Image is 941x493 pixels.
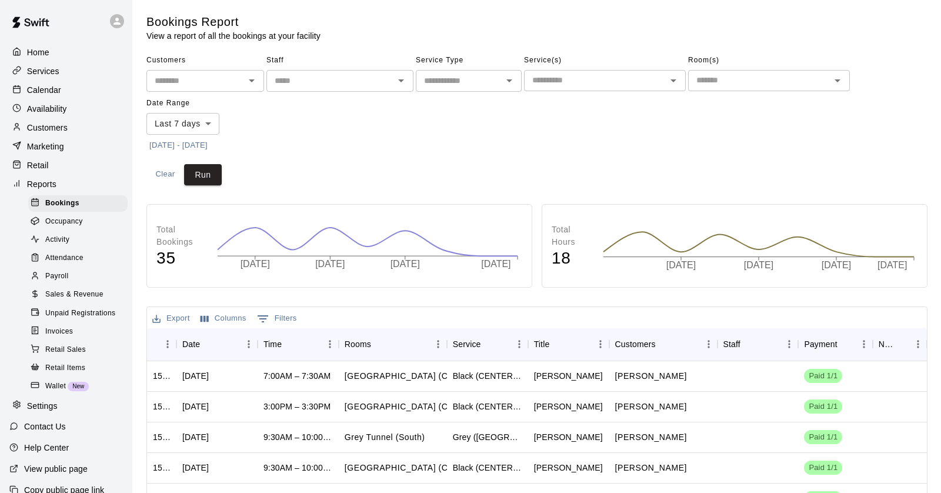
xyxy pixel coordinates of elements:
[453,328,481,361] div: Service
[156,248,205,269] h4: 35
[45,362,85,374] span: Retail Items
[153,401,171,412] div: 1504107
[182,328,200,361] div: Date
[28,342,128,358] div: Retail Sales
[28,232,128,248] div: Activity
[877,260,907,270] tspan: [DATE]
[28,305,128,322] div: Unpaid Registrations
[27,46,49,58] p: Home
[345,370,472,382] p: Black Tunnel (Center)
[266,51,413,70] span: Staff
[149,309,193,328] button: Export
[9,138,123,155] a: Marketing
[146,14,321,30] h5: Bookings Report
[153,336,169,352] button: Sort
[615,431,687,444] p: Everett Stiffler
[592,335,609,353] button: Menu
[615,328,656,361] div: Customers
[873,328,927,361] div: Notes
[391,259,421,269] tspan: [DATE]
[45,234,69,246] span: Activity
[9,100,123,118] a: Availability
[263,328,282,361] div: Time
[804,401,842,412] span: Paid 1/1
[416,51,522,70] span: Service Type
[798,328,872,361] div: Payment
[393,72,409,89] button: Open
[28,304,132,322] a: Unpaid Registrations
[182,370,209,382] div: Thu, Oct 09, 2025
[28,286,132,304] a: Sales & Revenue
[821,260,850,270] tspan: [DATE]
[45,271,68,282] span: Payroll
[243,72,260,89] button: Open
[176,328,258,361] div: Date
[879,328,893,361] div: Notes
[156,224,205,248] p: Total Bookings
[263,462,333,474] div: 9:30AM – 10:00AM
[700,335,718,353] button: Menu
[501,72,518,89] button: Open
[28,194,132,212] a: Bookings
[534,462,603,474] div: Kristen Stiffler
[9,175,123,193] div: Reports
[147,328,176,361] div: ID
[200,336,216,352] button: Sort
[9,119,123,136] a: Customers
[28,324,128,340] div: Invoices
[345,431,425,444] p: Grey Tunnel (South)
[718,328,799,361] div: Staff
[68,383,89,389] span: New
[28,359,132,377] a: Retail Items
[240,335,258,353] button: Menu
[182,431,209,443] div: Wed, Oct 08, 2025
[339,328,447,361] div: Rooms
[24,463,88,475] p: View public page
[9,62,123,80] a: Services
[146,94,249,113] span: Date Range
[263,401,331,412] div: 3:00PM – 3:30PM
[159,335,176,353] button: Menu
[182,401,209,412] div: Wed, Oct 08, 2025
[45,308,115,319] span: Unpaid Registrations
[9,44,123,61] div: Home
[534,401,603,412] div: Christi Lowry
[28,249,132,268] a: Attendance
[146,164,184,186] button: Clear
[615,462,687,474] p: Everett Stiffler
[241,259,270,269] tspan: [DATE]
[9,397,123,415] a: Settings
[146,30,321,42] p: View a report of all the bookings at your facility
[45,289,104,301] span: Sales & Revenue
[804,328,837,361] div: Payment
[45,344,86,356] span: Retail Sales
[524,51,686,70] span: Service(s)
[28,231,132,249] a: Activity
[345,462,472,474] p: Black Tunnel (Center)
[45,381,66,392] span: Wallet
[829,72,846,89] button: Open
[345,328,371,361] div: Rooms
[27,84,61,96] p: Calendar
[855,335,873,353] button: Menu
[804,371,842,382] span: Paid 1/1
[24,421,66,432] p: Contact Us
[24,442,69,454] p: Help Center
[28,378,128,395] div: WalletNew
[549,336,566,352] button: Sort
[453,370,522,382] div: Black (CENTER) Tunnel Rental
[27,103,67,115] p: Availability
[893,336,909,352] button: Sort
[28,268,132,286] a: Payroll
[28,250,128,267] div: Attendance
[447,328,528,361] div: Service
[371,336,388,352] button: Sort
[429,335,447,353] button: Menu
[45,252,84,264] span: Attendance
[27,400,58,412] p: Settings
[804,432,842,443] span: Paid 1/1
[153,431,171,443] div: 1503734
